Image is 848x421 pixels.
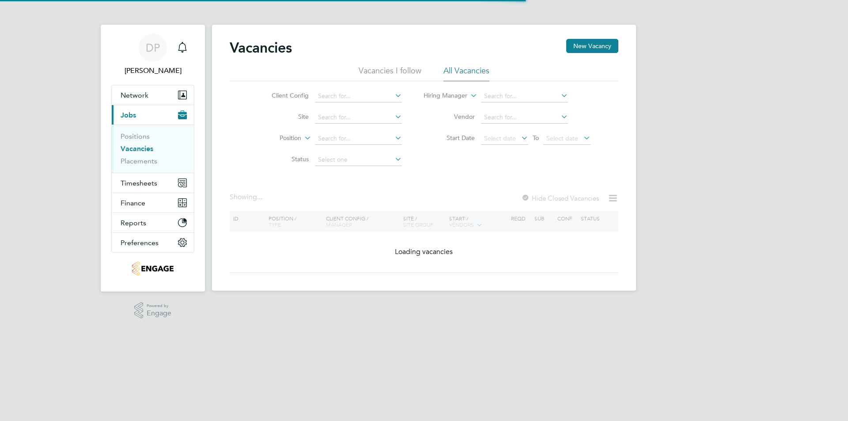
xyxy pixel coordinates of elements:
input: Search for... [481,111,568,124]
img: jambo-logo-retina.png [132,262,173,276]
button: Preferences [112,233,194,252]
label: Status [258,155,309,163]
a: DP[PERSON_NAME] [111,34,194,76]
span: Powered by [147,302,171,310]
span: Reports [121,219,146,227]
span: Network [121,91,148,99]
div: Jobs [112,125,194,173]
span: To [530,132,541,144]
button: New Vacancy [566,39,618,53]
label: Site [258,113,309,121]
span: ... [257,193,262,201]
label: Hiring Manager [416,91,467,100]
div: Showing [230,193,264,202]
span: Danielle Page [111,65,194,76]
span: Engage [147,310,171,317]
a: Placements [121,157,157,165]
li: Vacancies I follow [359,65,421,81]
label: Start Date [424,134,475,142]
span: Select date [484,134,516,142]
a: Vacancies [121,144,153,153]
a: Go to home page [111,262,194,276]
input: Search for... [315,133,402,145]
a: Powered byEngage [134,302,172,319]
input: Search for... [481,90,568,102]
span: Jobs [121,111,136,119]
h2: Vacancies [230,39,292,57]
span: Select date [546,134,578,142]
label: Position [250,134,301,143]
label: Vendor [424,113,475,121]
label: Client Config [258,91,309,99]
span: Finance [121,199,145,207]
input: Search for... [315,111,402,124]
li: All Vacancies [443,65,489,81]
input: Search for... [315,90,402,102]
button: Jobs [112,105,194,125]
label: Hide Closed Vacancies [521,194,599,202]
button: Network [112,85,194,105]
a: Positions [121,132,150,140]
button: Timesheets [112,173,194,193]
button: Finance [112,193,194,212]
input: Select one [315,154,402,166]
span: Preferences [121,239,159,247]
button: Reports [112,213,194,232]
nav: Main navigation [101,25,205,292]
span: Timesheets [121,179,157,187]
span: DP [146,42,160,53]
